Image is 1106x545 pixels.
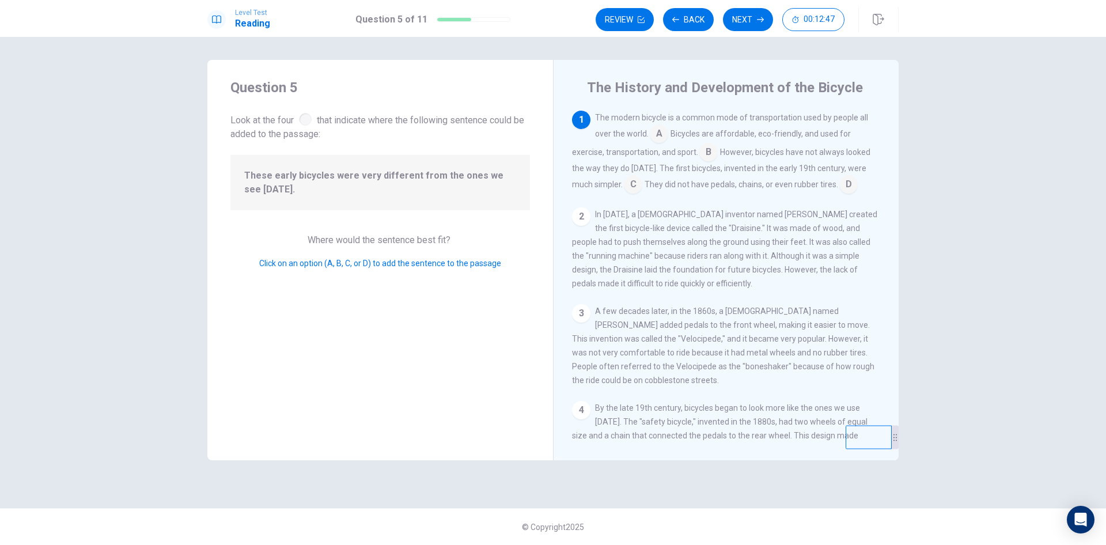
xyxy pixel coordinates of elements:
[596,8,654,31] button: Review
[230,111,530,141] span: Look at the four that indicate where the following sentence could be added to the passage:
[235,9,270,17] span: Level Test
[572,147,870,189] span: However, bicycles have not always looked the way they do [DATE]. The first bicycles, invented in ...
[235,17,270,31] h1: Reading
[572,401,590,419] div: 4
[230,78,530,97] h4: Question 5
[587,78,863,97] h4: The History and Development of the Bicycle
[572,210,877,288] span: In [DATE], a [DEMOGRAPHIC_DATA] inventor named [PERSON_NAME] created the first bicycle-like devic...
[624,175,642,194] span: C
[572,403,868,495] span: By the late 19th century, bicycles began to look more like the ones we use [DATE]. The "safety bi...
[723,8,773,31] button: Next
[595,113,868,138] span: The modern bicycle is a common mode of transportation used by people all over the world.
[259,259,501,268] span: Click on an option (A, B, C, or D) to add the sentence to the passage
[804,15,835,24] span: 00:12:47
[572,207,590,226] div: 2
[308,234,453,245] span: Where would the sentence best fit?
[572,129,851,157] span: Bicycles are affordable, eco-friendly, and used for exercise, transportation, and sport.
[839,175,858,194] span: D
[650,124,668,143] span: A
[572,304,590,323] div: 3
[244,169,516,196] span: These early bicycles were very different from the ones we see [DATE].
[1067,506,1094,533] div: Open Intercom Messenger
[645,180,838,189] span: They did not have pedals, chains, or even rubber tires.
[572,111,590,129] div: 1
[355,13,427,27] h1: Question 5 of 11
[782,8,844,31] button: 00:12:47
[663,8,714,31] button: Back
[699,143,718,161] span: B
[522,523,584,532] span: © Copyright 2025
[572,306,874,385] span: A few decades later, in the 1860s, a [DEMOGRAPHIC_DATA] named [PERSON_NAME] added pedals to the f...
